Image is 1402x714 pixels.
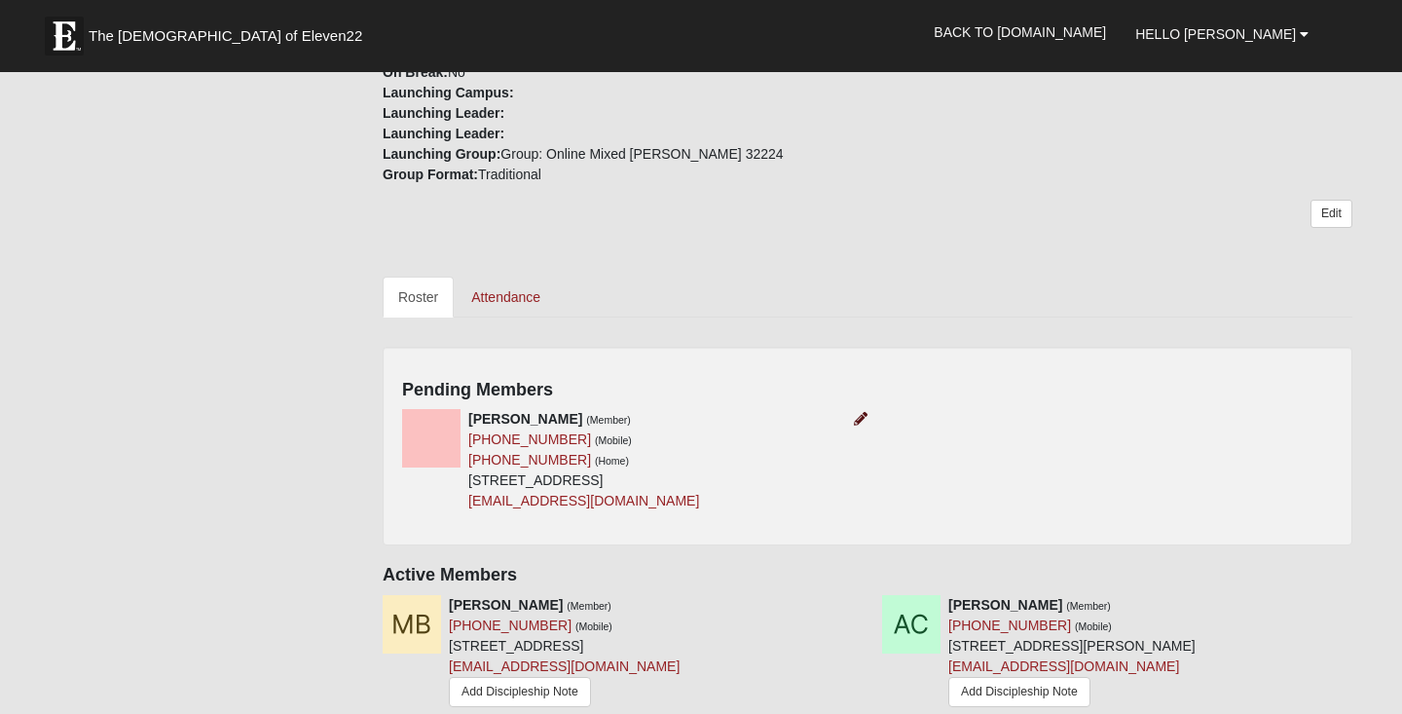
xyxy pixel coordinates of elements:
[468,452,591,468] a: [PHONE_NUMBER]
[595,455,629,467] small: (Home)
[948,597,1062,613] strong: [PERSON_NAME]
[948,677,1090,707] a: Add Discipleship Note
[449,677,591,707] a: Add Discipleship Note
[383,85,514,100] strong: Launching Campus:
[468,432,591,447] a: [PHONE_NUMBER]
[468,493,699,508] a: [EMAIL_ADDRESS][DOMAIN_NAME]
[35,7,424,56] a: The [DEMOGRAPHIC_DATA] of Eleven22
[89,26,362,46] span: The [DEMOGRAPHIC_DATA] of Eleven22
[402,380,1333,401] h4: Pending Members
[468,409,699,511] div: [STREET_ADDRESS]
[383,167,478,182] strong: Group Format:
[948,618,1071,633] a: [PHONE_NUMBER]
[586,414,631,426] small: (Member)
[567,600,611,612] small: (Member)
[1310,200,1352,228] a: Edit
[948,595,1196,712] div: [STREET_ADDRESS][PERSON_NAME]
[449,597,563,613] strong: [PERSON_NAME]
[948,658,1179,674] a: [EMAIL_ADDRESS][DOMAIN_NAME]
[383,105,504,121] strong: Launching Leader:
[45,17,84,56] img: Eleven22 logo
[1066,600,1111,612] small: (Member)
[1135,26,1296,42] span: Hello [PERSON_NAME]
[383,277,454,318] a: Roster
[383,565,1352,586] h4: Active Members
[383,146,500,162] strong: Launching Group:
[449,618,572,633] a: [PHONE_NUMBER]
[449,658,680,674] a: [EMAIL_ADDRESS][DOMAIN_NAME]
[449,595,680,712] div: [STREET_ADDRESS]
[1121,10,1323,58] a: Hello [PERSON_NAME]
[456,277,556,318] a: Attendance
[1075,620,1112,632] small: (Mobile)
[919,8,1121,56] a: Back to [DOMAIN_NAME]
[468,411,582,427] strong: [PERSON_NAME]
[575,620,612,632] small: (Mobile)
[595,434,632,446] small: (Mobile)
[383,126,504,141] strong: Launching Leader:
